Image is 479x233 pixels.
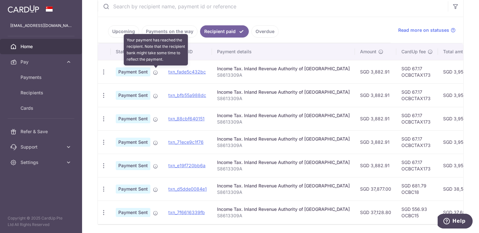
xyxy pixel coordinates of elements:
[21,90,63,96] span: Recipients
[108,25,139,38] a: Upcoming
[217,65,350,72] div: Income Tax. Inland Revenue Authority of [GEOGRAPHIC_DATA]
[355,60,396,83] td: SGD 3,882.91
[396,177,438,201] td: SGD 681.79 OCBC18
[217,159,350,166] div: Income Tax. Inland Revenue Authority of [GEOGRAPHIC_DATA]
[116,161,150,170] span: Payment Sent
[217,136,350,142] div: Income Tax. Inland Revenue Authority of [GEOGRAPHIC_DATA]
[21,128,63,135] span: Refer & Save
[398,27,449,33] span: Read more on statuses
[212,43,355,60] th: Payment details
[168,163,206,168] a: txn_e19f720bb6a
[355,130,396,154] td: SGD 3,882.91
[217,95,350,102] p: S8613309A
[355,83,396,107] td: SGD 3,882.91
[438,214,473,230] iframe: Opens a widget where you can find more information
[443,48,464,55] span: Total amt.
[168,186,207,192] a: txn_d5dde0084e1
[396,154,438,177] td: SGD 67.17 OCBCTAX173
[396,83,438,107] td: SGD 67.17 OCBCTAX173
[168,116,205,121] a: txn_88cbf640151
[217,183,350,189] div: Income Tax. Inland Revenue Authority of [GEOGRAPHIC_DATA]
[217,119,350,125] p: S8613309A
[124,34,188,65] div: Your payment has reached the recipient. Note that the recipient bank might take some time to refl...
[217,189,350,195] p: S8613309A
[217,72,350,78] p: S8613309A
[116,185,150,194] span: Payment Sent
[200,25,249,38] a: Recipient paid
[355,177,396,201] td: SGD 37,877.00
[217,89,350,95] div: Income Tax. Inland Revenue Authority of [GEOGRAPHIC_DATA]
[396,130,438,154] td: SGD 67.17 OCBCTAX173
[116,91,150,100] span: Payment Sent
[15,4,28,10] span: Help
[217,212,350,219] p: S8613309A
[401,48,426,55] span: CardUp fee
[251,25,279,38] a: Overdue
[10,22,72,29] p: [EMAIL_ADDRESS][DOMAIN_NAME]
[142,25,197,38] a: Payments on the way
[21,74,63,81] span: Payments
[355,154,396,177] td: SGD 3,882.91
[217,142,350,149] p: S8613309A
[168,92,206,98] a: txn_bfb55a988dc
[396,60,438,83] td: SGD 67.17 OCBCTAX173
[116,138,150,147] span: Payment Sent
[116,67,150,76] span: Payment Sent
[355,107,396,130] td: SGD 3,882.91
[8,5,39,13] img: CardUp
[21,59,63,65] span: Pay
[360,48,376,55] span: Amount
[116,48,130,55] span: Status
[168,210,205,215] a: txn_7f6616339fb
[116,114,150,123] span: Payment Sent
[396,201,438,224] td: SGD 556.93 OCBC15
[398,27,456,33] a: Read more on statuses
[217,166,350,172] p: S8613309A
[168,139,204,145] a: txn_71ece9c1f76
[21,144,63,150] span: Support
[355,201,396,224] td: SGD 37,128.80
[217,112,350,119] div: Income Tax. Inland Revenue Authority of [GEOGRAPHIC_DATA]
[21,105,63,111] span: Cards
[396,107,438,130] td: SGD 67.17 OCBCTAX173
[116,208,150,217] span: Payment Sent
[21,159,63,166] span: Settings
[217,206,350,212] div: Income Tax. Inland Revenue Authority of [GEOGRAPHIC_DATA]
[21,43,63,50] span: Home
[168,69,206,74] a: txn_fade5c432bc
